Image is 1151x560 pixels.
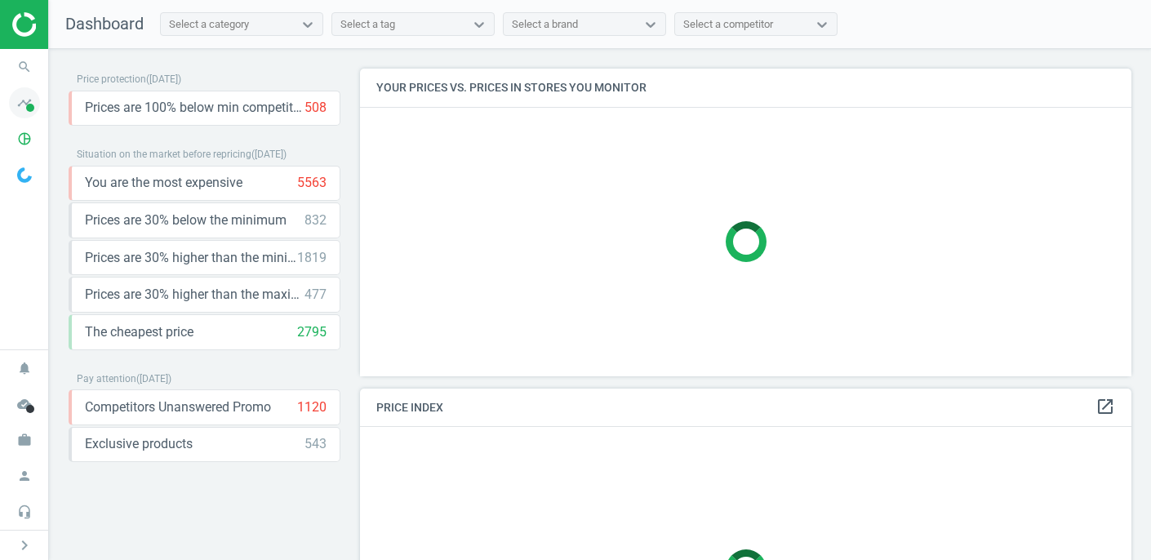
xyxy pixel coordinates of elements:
span: The cheapest price [85,323,193,341]
span: Dashboard [65,14,144,33]
h4: Your prices vs. prices in stores you monitor [360,69,1131,107]
div: Select a brand [512,17,578,32]
div: 5563 [297,174,327,192]
img: ajHJNr6hYgQAAAAASUVORK5CYII= [12,12,128,37]
i: search [9,51,40,82]
i: headset_mic [9,496,40,527]
div: 543 [304,435,327,453]
span: Prices are 30% below the minimum [85,211,287,229]
span: Prices are 30% higher than the minimum [85,249,297,267]
i: work [9,424,40,456]
span: ( [DATE] ) [251,149,287,160]
span: Price protection [77,73,146,85]
span: Exclusive products [85,435,193,453]
div: Select a competitor [683,17,773,32]
span: Prices are 100% below min competitor [85,99,304,117]
div: 477 [304,286,327,304]
span: Competitors Unanswered Promo [85,398,271,416]
i: chevron_right [15,536,34,555]
span: Situation on the market before repricing [77,149,251,160]
i: open_in_new [1095,397,1115,416]
span: Pay attention [77,373,136,384]
i: pie_chart_outlined [9,123,40,154]
div: 508 [304,99,327,117]
span: Prices are 30% higher than the maximal [85,286,304,304]
a: open_in_new [1095,397,1115,418]
img: wGWNvw8QSZomAAAAABJRU5ErkJggg== [17,167,32,183]
i: timeline [9,87,40,118]
div: Select a category [169,17,249,32]
span: You are the most expensive [85,174,242,192]
span: ( [DATE] ) [136,373,171,384]
i: person [9,460,40,491]
div: 1120 [297,398,327,416]
div: 1819 [297,249,327,267]
button: chevron_right [4,535,45,556]
h4: Price Index [360,389,1131,427]
div: 2795 [297,323,327,341]
i: notifications [9,353,40,384]
i: cloud_done [9,389,40,420]
div: Select a tag [340,17,395,32]
span: ( [DATE] ) [146,73,181,85]
div: 832 [304,211,327,229]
